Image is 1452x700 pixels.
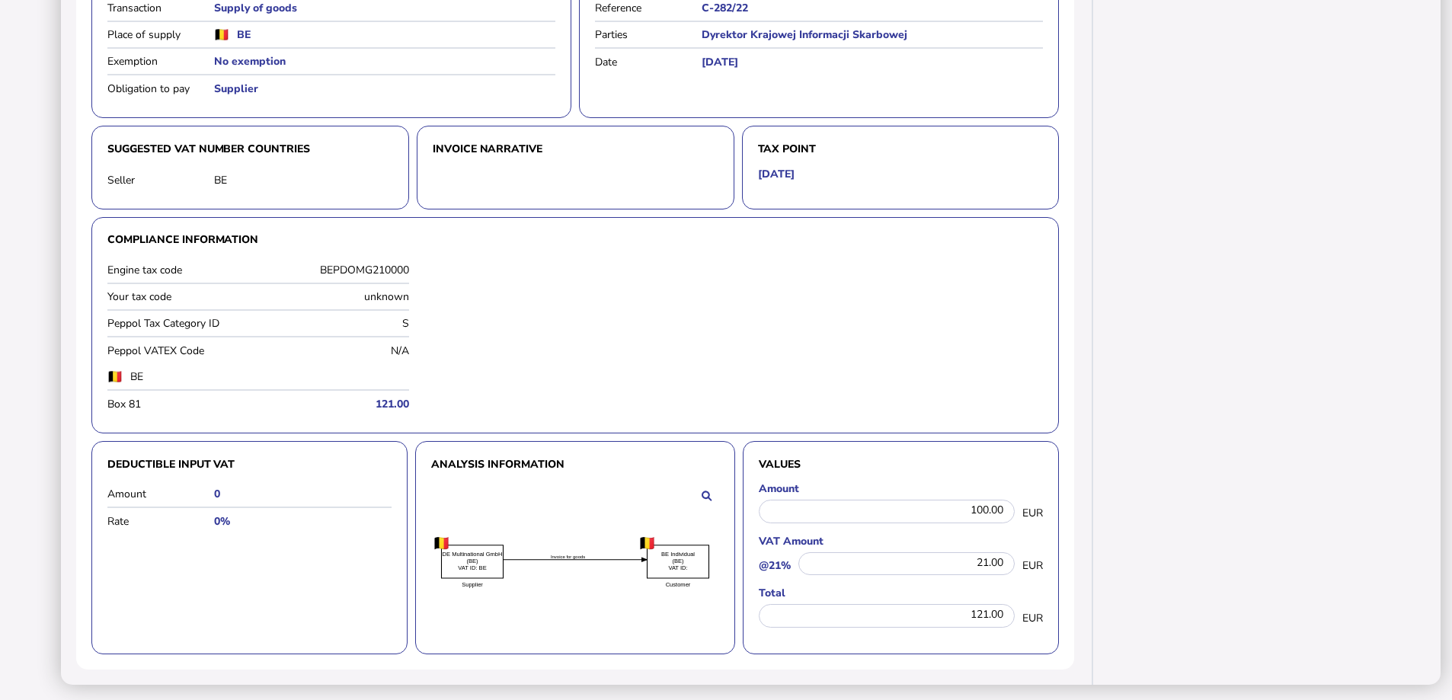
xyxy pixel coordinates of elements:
img: be.png [214,29,229,40]
div: N/A [262,344,409,358]
label: Reference [595,1,702,15]
h3: Invoice narrative [433,142,718,155]
label: Transaction [107,1,214,15]
text: Supplier [462,581,483,588]
label: Peppol VATEX Code [107,344,254,358]
text: VAT ID: [669,564,688,571]
h5: Supplier [214,82,555,96]
div: unknown [262,289,409,304]
span: EUR [1022,611,1043,625]
h5: [DATE] [702,55,1043,69]
label: Parties [595,27,702,42]
text: VAT ID: BE [458,564,486,571]
textpath: Invoice for goods [551,555,585,559]
h3: Values [759,457,1043,471]
label: Engine tax code [107,263,254,277]
h5: C-282/22 [702,1,1043,15]
h5: [DATE] [758,167,795,181]
label: Rate [107,514,214,529]
label: Place of supply [107,27,214,42]
span: EUR [1022,506,1043,520]
label: Total [759,586,1043,600]
label: Seller [107,173,214,187]
div: BE [214,173,393,187]
label: VAT Amount [759,534,1043,548]
h3: Compliance information [107,233,1043,247]
text: DE Multinational GmbH [443,551,503,558]
h3: Tax point [758,142,1044,155]
label: BE [130,369,290,384]
div: BEPDOMG210000 [262,263,409,277]
h5: Dyrektor Krajowej Informacji Skarbowej [702,27,1043,42]
label: Your tax code [107,289,254,304]
label: @21% [759,558,791,573]
text: (BE) [467,558,479,564]
div: 100.00 [759,500,1015,523]
h5: 0 [214,487,392,501]
h5: Supply of goods [214,1,555,15]
label: Exemption [107,54,214,69]
div: S [262,316,409,331]
h5: BE [237,27,251,42]
h5: No exemption [214,54,555,69]
label: Amount [107,487,214,501]
label: Date [595,55,702,69]
text: (BE) [673,558,685,564]
label: Peppol Tax Category ID [107,316,254,331]
label: Box 81 [107,397,254,411]
h3: Deductible input VAT [107,457,392,471]
h3: Suggested VAT number countries [107,142,393,155]
h5: 121.00 [262,397,409,411]
div: 121.00 [759,604,1015,628]
span: EUR [1022,558,1043,573]
img: be.png [107,371,123,382]
div: 21.00 [798,552,1015,576]
text: Customer [666,581,691,588]
h5: 0% [214,514,392,529]
label: Amount [759,481,1043,496]
text: BE Individual [661,551,695,558]
label: Obligation to pay [107,82,214,96]
h3: Analysis information [431,457,719,471]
